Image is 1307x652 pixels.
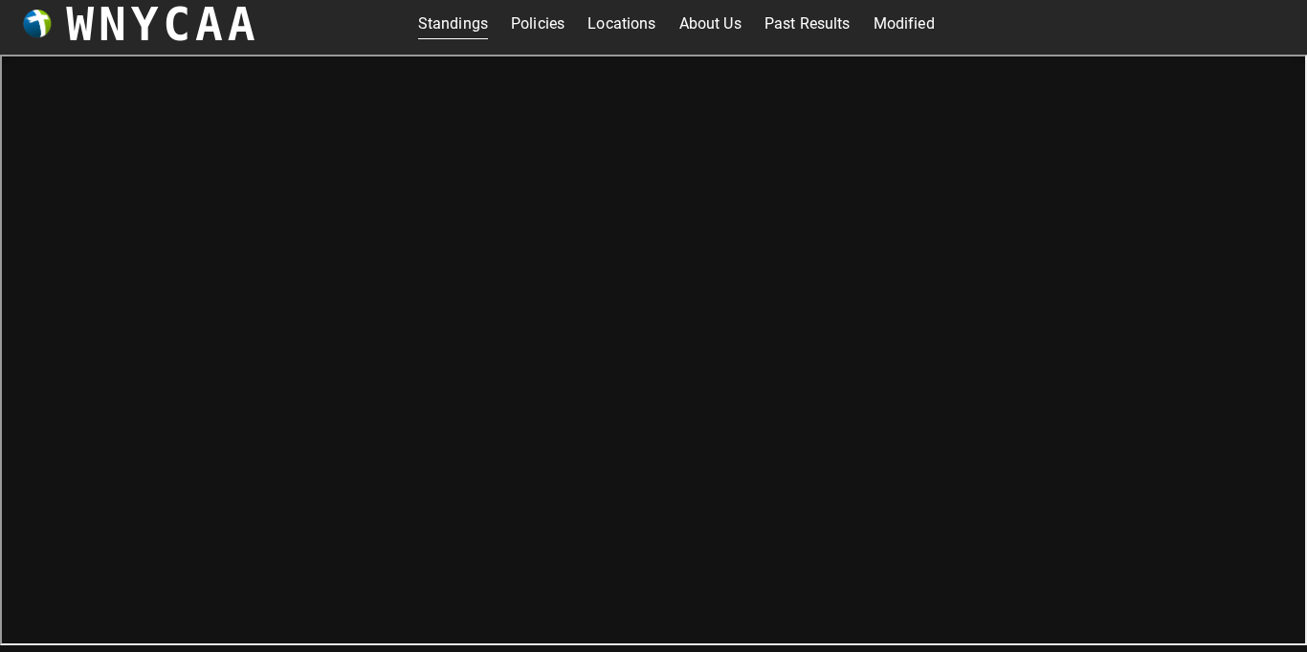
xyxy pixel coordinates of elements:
a: Standings [418,9,488,39]
a: Locations [587,9,655,39]
a: About Us [679,9,742,39]
a: Past Results [764,9,851,39]
a: Policies [511,9,565,39]
img: wnycaaBall.png [23,10,52,38]
a: Modified [874,9,935,39]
